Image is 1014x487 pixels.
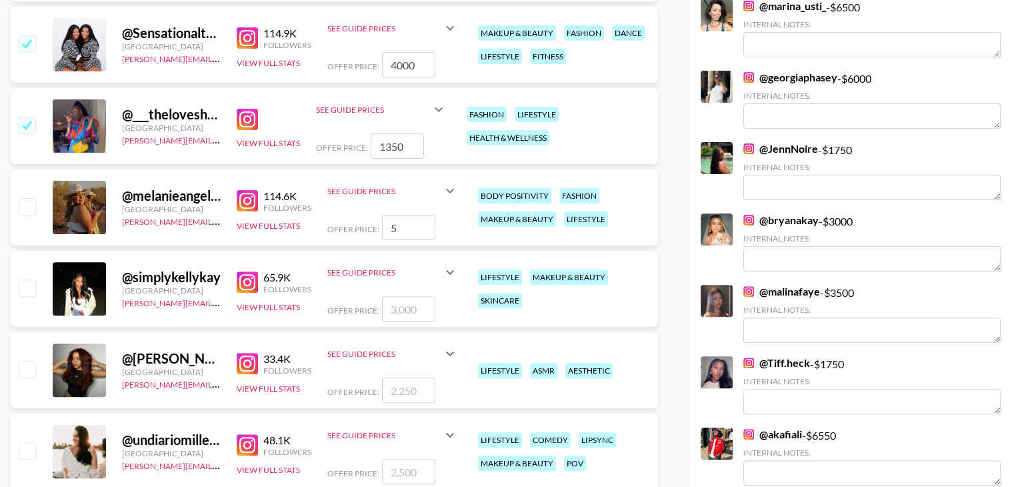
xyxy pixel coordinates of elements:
input: 2,500 [382,459,435,484]
div: Internal Notes: [743,91,1001,101]
a: @bryanakay [743,213,819,227]
a: [PERSON_NAME][EMAIL_ADDRESS][PERSON_NAME][DOMAIN_NAME] [122,133,383,145]
div: [GEOGRAPHIC_DATA] [122,448,221,458]
div: lifestyle [478,49,522,64]
a: [PERSON_NAME][EMAIL_ADDRESS][PERSON_NAME][DOMAIN_NAME] [122,296,383,308]
img: Instagram [743,358,754,368]
div: fashion [564,25,604,41]
button: View Full Stats [237,465,300,475]
div: Internal Notes: [743,19,1001,29]
div: [GEOGRAPHIC_DATA] [122,286,221,296]
a: @JennNoire [743,142,818,155]
div: makeup & beauty [478,456,556,471]
button: View Full Stats [237,138,300,148]
button: View Full Stats [237,58,300,68]
a: [PERSON_NAME][EMAIL_ADDRESS][PERSON_NAME][DOMAIN_NAME] [122,377,383,390]
div: lifestyle [478,363,522,378]
div: @ undiariomillennial [122,432,221,448]
input: 2,250 [382,378,435,403]
span: Offer Price: [327,61,379,71]
div: [GEOGRAPHIC_DATA] [122,204,221,214]
img: Instagram [743,429,754,440]
a: [PERSON_NAME][EMAIL_ADDRESS][PERSON_NAME][DOMAIN_NAME] [122,51,383,64]
div: - $ 6550 [743,428,1001,486]
div: asmr [530,363,557,378]
div: Internal Notes: [743,305,1001,315]
div: 114.6K [263,189,311,203]
div: See Guide Prices [327,268,442,278]
span: Offer Price: [327,306,379,316]
div: Internal Notes: [743,162,1001,172]
a: @georgiaphasey [743,71,837,84]
div: - $ 6000 [743,71,1001,129]
div: lipsync [579,432,616,448]
div: 33.4K [263,352,311,366]
span: Offer Price: [327,468,379,478]
div: @ ___theloveshegives [122,106,221,123]
div: Internal Notes: [743,233,1001,243]
div: Followers [263,40,311,50]
div: See Guide Prices [327,175,458,207]
div: fashion [467,107,507,122]
div: See Guide Prices [327,256,458,288]
div: 65.9K [263,271,311,284]
div: makeup & beauty [478,25,556,41]
div: pov [564,456,586,471]
span: Offer Price: [316,143,368,153]
a: @malinafaye [743,285,820,298]
input: 3,000 [382,296,435,322]
div: lifestyle [564,211,608,227]
input: 7,500 [382,215,435,240]
div: See Guide Prices [327,419,458,451]
a: [PERSON_NAME][EMAIL_ADDRESS][PERSON_NAME][DOMAIN_NAME] [122,458,383,471]
div: [GEOGRAPHIC_DATA] [122,123,221,133]
div: [GEOGRAPHIC_DATA] [122,367,221,377]
span: Offer Price: [327,387,379,397]
div: dance [612,25,645,41]
img: Instagram [743,215,754,225]
div: aesthetic [565,363,613,378]
a: [PERSON_NAME][EMAIL_ADDRESS][PERSON_NAME][DOMAIN_NAME] [122,214,383,227]
img: Instagram [237,353,258,374]
div: @ simplykellykay [122,269,221,286]
img: Instagram [237,272,258,293]
div: skincare [478,293,522,308]
div: comedy [530,432,571,448]
div: - $ 1750 [743,356,1001,414]
button: View Full Stats [237,302,300,312]
button: View Full Stats [237,221,300,231]
div: makeup & beauty [530,270,608,285]
input: 4,000 [382,52,435,77]
a: @akafiali [743,428,802,441]
img: Instagram [237,109,258,130]
img: Instagram [743,1,754,11]
img: Instagram [237,190,258,211]
img: Instagram [743,72,754,83]
div: body positivity [478,188,551,203]
button: View Full Stats [237,384,300,394]
div: See Guide Prices [327,349,442,359]
div: - $ 3500 [743,285,1001,343]
div: See Guide Prices [327,430,442,440]
div: See Guide Prices [327,338,458,370]
div: See Guide Prices [316,93,447,125]
img: Instagram [743,143,754,154]
div: lifestyle [478,432,522,448]
div: fitness [530,49,566,64]
div: - $ 1750 [743,142,1001,200]
div: @ Sensationaltwins [122,25,221,41]
img: Instagram [237,434,258,456]
div: @ [PERSON_NAME].[PERSON_NAME] [122,350,221,367]
div: Followers [263,203,311,213]
div: See Guide Prices [327,186,442,196]
div: Internal Notes: [743,448,1001,458]
div: Followers [263,366,311,376]
div: 114.9K [263,27,311,40]
img: Instagram [743,286,754,297]
div: makeup & beauty [478,211,556,227]
div: lifestyle [478,270,522,285]
div: - $ 3000 [743,213,1001,272]
div: [GEOGRAPHIC_DATA] [122,41,221,51]
span: Offer Price: [327,224,379,234]
a: @Tiff.heck [743,356,810,370]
